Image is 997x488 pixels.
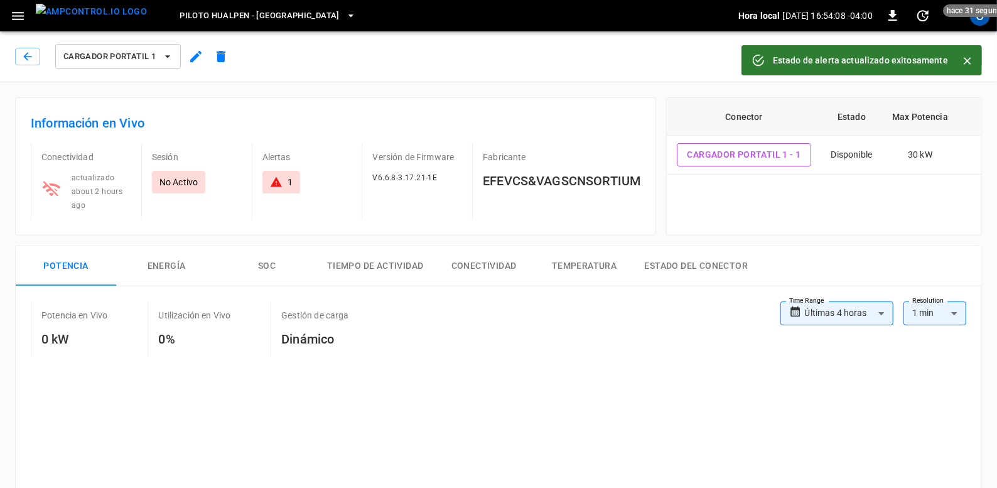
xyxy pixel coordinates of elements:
button: Temperatura [534,246,635,286]
div: 1 [288,176,293,188]
p: Sesión [152,151,242,163]
td: Disponible [821,136,883,175]
p: Gestión de carga [281,309,348,322]
p: Utilización en Vivo [158,309,230,322]
p: [DATE] 16:54:08 -04:00 [783,9,873,22]
p: Potencia en Vivo [41,309,107,322]
button: Tiempo de Actividad [317,246,434,286]
div: Últimas 4 horas [805,301,893,325]
td: 30 kW [882,136,958,175]
p: Alertas [262,151,352,163]
label: Time Range [789,296,824,306]
label: Resolution [912,296,944,306]
button: SOC [217,246,317,286]
button: Potencia [16,246,116,286]
div: Estado de alerta actualizado exitosamente [773,49,948,72]
h6: EFEVCS&VAGSCNSORTIUM [483,171,640,191]
button: Energía [116,246,217,286]
button: Cargador Portatil 1 [55,44,181,69]
p: Fabricante [483,151,640,163]
button: Estado del Conector [635,246,758,286]
div: 1 min [903,301,966,325]
button: Cargador Portatil 1 - 1 [677,143,811,166]
button: Conectividad [434,246,534,286]
p: Conectividad [41,151,131,163]
p: Versión de Firmware [372,151,462,163]
p: Hora local [738,9,780,22]
span: Piloto Hualpen - [GEOGRAPHIC_DATA] [180,9,340,23]
span: Cargador Portatil 1 [63,50,156,64]
img: ampcontrol.io logo [36,4,147,19]
span: V6.6.8-3.17.21-1E [372,173,437,182]
th: Max Potencia [882,98,958,136]
h6: 0 kW [41,329,107,349]
button: set refresh interval [913,6,933,26]
span: actualizado about 2 hours ago [72,173,122,210]
h6: Dinámico [281,329,348,349]
th: Conector [667,98,821,136]
h6: 0% [158,329,230,349]
button: Piloto Hualpen - [GEOGRAPHIC_DATA] [175,4,361,28]
button: Close [958,52,977,70]
h6: Información en Vivo [31,113,640,133]
p: No Activo [159,176,198,188]
th: Estado [821,98,883,136]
